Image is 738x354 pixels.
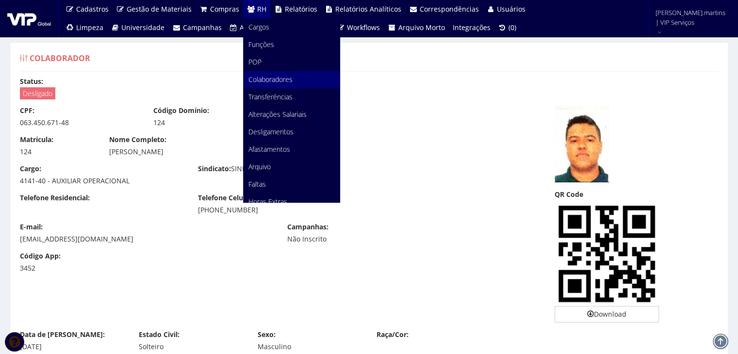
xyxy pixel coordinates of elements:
[20,164,41,174] label: Cargo:
[248,92,293,101] span: Transferências
[109,147,451,157] div: [PERSON_NAME]
[248,179,266,189] span: Faltas
[20,77,43,86] label: Status:
[76,4,109,14] span: Cadastros
[248,127,294,136] span: Desligamentos
[20,176,183,186] div: 4141-40 - AUXILIAR OPERACIONAL
[449,18,494,37] a: Integrações
[244,193,340,210] a: Horas Extras
[248,57,262,66] span: POP
[20,106,34,115] label: CPF:
[244,158,340,176] a: Arquivo
[20,342,124,352] div: [DATE]
[139,330,180,339] label: Estado Civil:
[656,8,725,27] span: [PERSON_NAME].martins | VIP Serviços
[347,23,380,32] span: Workflows
[191,164,369,176] div: SIND CAMPO GRANDE;
[494,18,521,37] a: (0)
[76,23,103,32] span: Limpeza
[198,193,254,203] label: Telefone Celular:
[555,190,583,199] label: QR Code
[384,18,449,37] a: Arquivo Morto
[244,123,340,141] a: Desligamentos
[20,251,61,261] label: Código App:
[198,164,231,174] label: Sindicato:
[248,40,274,49] span: Funções
[244,176,340,193] a: Faltas
[244,141,340,158] a: Afastamentos
[244,88,340,106] a: Transferências
[244,106,340,123] a: Alterações Salariais
[248,145,290,154] span: Afastamentos
[287,222,328,232] label: Campanhas:
[285,4,317,14] span: Relatórios
[258,342,362,352] div: Masculino
[257,4,266,14] span: RH
[248,110,307,119] span: Alterações Salariais
[453,23,491,32] span: Integrações
[287,234,406,244] div: Não Inscrito
[153,118,272,128] div: 124
[248,22,269,32] span: Cargos
[244,36,340,53] a: Funções
[183,23,222,32] span: Campanhas
[20,147,95,157] div: 124
[109,135,166,145] label: Nome Completo:
[7,11,51,26] img: logo
[198,205,361,215] div: [PHONE_NUMBER]
[20,234,273,244] div: [EMAIL_ADDRESS][DOMAIN_NAME]
[244,71,340,88] a: Colaboradores
[240,23,303,32] span: Assistência Técnica
[508,23,516,32] span: (0)
[168,18,226,37] a: Campanhas
[555,306,659,322] a: Download
[30,53,90,64] span: Colaborador
[153,106,209,115] label: Código Domínio:
[107,18,169,37] a: Universidade
[420,4,479,14] span: Correspondências
[555,202,659,306] img: WU96PMd5JH40RtPA9u7gBB4g4QJO4AQeIOECTuAEHiDhAk7gBB4g4QJO4AQeIOECTuAEHiDhAk7gBB4g4QJO4AQeIOECTuAEH...
[139,342,243,352] div: Solteiro
[20,118,139,128] div: 063.450.671-48
[398,23,445,32] span: Arquivo Morto
[376,330,408,339] label: Raça/Cor:
[62,18,107,37] a: Limpeza
[555,106,609,182] img: capturar-1700593259655cfe6b81dd6.PNG
[20,87,55,99] span: Desligado
[20,135,53,145] label: Matrícula:
[248,197,287,206] span: Horas Extras
[497,4,525,14] span: Usuários
[248,75,293,84] span: Colaboradores
[335,4,401,14] span: Relatórios Analíticos
[210,4,239,14] span: Compras
[127,4,192,14] span: Gestão de Materiais
[244,18,340,36] a: Cargos
[333,18,384,37] a: Workflows
[244,53,340,71] a: POP
[248,162,271,171] span: Arquivo
[20,222,43,232] label: E-mail:
[121,23,164,32] span: Universidade
[20,193,90,203] label: Telefone Residencial:
[258,330,276,339] label: Sexo:
[226,18,307,37] a: Assistência Técnica
[20,263,95,273] div: 3452
[20,330,105,339] label: Data de [PERSON_NAME]:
